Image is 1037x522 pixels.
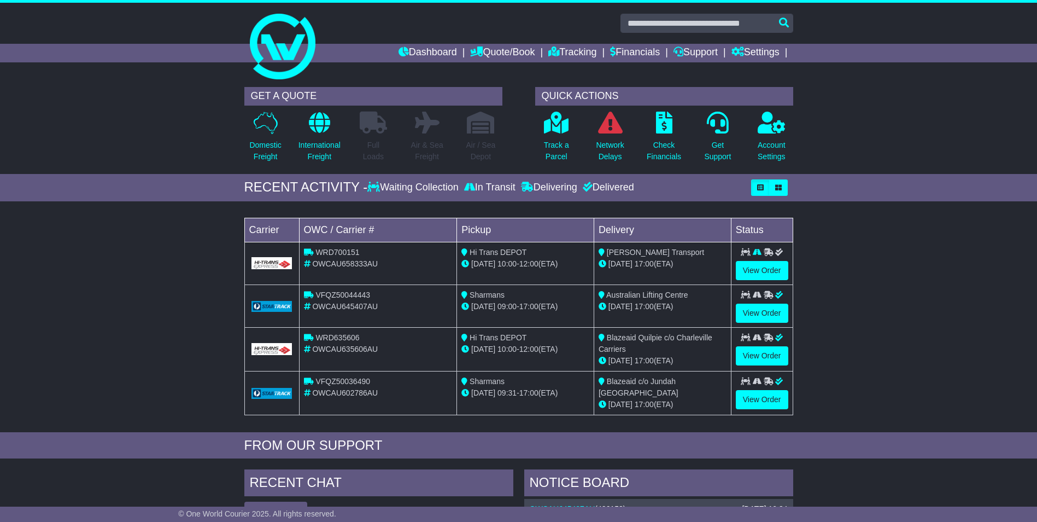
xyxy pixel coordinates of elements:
[251,257,292,269] img: GetCarrierServiceLogo
[599,399,727,410] div: (ETA)
[249,140,281,163] p: Domestic Freight
[497,345,517,353] span: 10:00
[608,259,632,268] span: [DATE]
[635,259,654,268] span: 17:00
[599,355,727,367] div: (ETA)
[742,504,787,514] div: [DATE] 10:34
[519,345,538,353] span: 12:00
[543,111,570,169] a: Track aParcel
[608,356,632,365] span: [DATE]
[399,44,457,62] a: Dashboard
[497,302,517,311] span: 09:00
[470,44,535,62] a: Quote/Book
[595,111,624,169] a: NetworkDelays
[607,248,704,257] span: [PERSON_NAME] Transport
[470,291,505,299] span: Sharmans
[535,87,793,106] div: QUICK ACTIONS
[518,182,580,194] div: Delivering
[610,44,660,62] a: Financials
[471,259,495,268] span: [DATE]
[315,248,359,257] span: WRD700151
[457,218,594,242] td: Pickup
[244,87,502,106] div: GET A QUOTE
[758,140,786,163] p: Account Settings
[608,302,632,311] span: [DATE]
[470,333,526,342] span: Hi Trans DEPOT
[597,504,623,513] span: 426153
[244,502,307,521] button: View All Chats
[471,388,495,397] span: [DATE]
[244,179,368,195] div: RECENT ACTIVITY -
[608,400,632,409] span: [DATE]
[312,345,378,353] span: OWCAU635606AU
[299,218,457,242] td: OWC / Carrier #
[704,111,731,169] a: GetSupport
[599,377,678,397] span: Blazeaid c/o Jundah [GEOGRAPHIC_DATA]
[312,259,378,268] span: OWCAU658333AU
[530,504,595,513] a: OWCAU645407AU
[731,218,793,242] td: Status
[519,388,538,397] span: 17:00
[646,111,682,169] a: CheckFinancials
[470,248,526,257] span: Hi Trans DEPOT
[736,261,788,280] a: View Order
[298,111,341,169] a: InternationalFreight
[461,344,589,355] div: - (ETA)
[736,304,788,323] a: View Order
[461,182,518,194] div: In Transit
[596,140,624,163] p: Network Delays
[298,140,341,163] p: International Freight
[497,388,517,397] span: 09:31
[497,259,517,268] span: 10:00
[471,345,495,353] span: [DATE]
[736,390,788,409] a: View Order
[411,140,443,163] p: Air & Sea Freight
[731,44,780,62] a: Settings
[249,111,282,169] a: DomesticFreight
[251,388,292,399] img: GetCarrierServiceLogo
[519,302,538,311] span: 17:00
[367,182,461,194] div: Waiting Collection
[461,258,589,270] div: - (ETA)
[599,301,727,312] div: (ETA)
[673,44,718,62] a: Support
[548,44,596,62] a: Tracking
[461,387,589,399] div: - (ETA)
[470,377,505,386] span: Sharmans
[736,346,788,366] a: View Order
[466,140,496,163] p: Air / Sea Depot
[244,218,299,242] td: Carrier
[599,333,712,353] span: Blazeaid Quilpie c/o Charleville Carriers
[635,356,654,365] span: 17:00
[524,469,793,499] div: NOTICE BOARD
[580,182,634,194] div: Delivered
[244,438,793,454] div: FROM OUR SUPPORT
[635,302,654,311] span: 17:00
[312,302,378,311] span: OWCAU645407AU
[647,140,681,163] p: Check Financials
[704,140,731,163] p: Get Support
[315,333,359,342] span: WRD635606
[530,504,788,514] div: ( )
[178,509,336,518] span: © One World Courier 2025. All rights reserved.
[606,291,688,299] span: Australian Lifting Centre
[315,377,370,386] span: VFQZ50036490
[519,259,538,268] span: 12:00
[544,140,569,163] p: Track a Parcel
[315,291,370,299] span: VFQZ50044443
[757,111,786,169] a: AccountSettings
[360,140,387,163] p: Full Loads
[461,301,589,312] div: - (ETA)
[471,302,495,311] span: [DATE]
[594,218,731,242] td: Delivery
[244,469,513,499] div: RECENT CHAT
[251,301,292,312] img: GetCarrierServiceLogo
[599,258,727,270] div: (ETA)
[251,343,292,355] img: GetCarrierServiceLogo
[635,400,654,409] span: 17:00
[312,388,378,397] span: OWCAU602786AU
